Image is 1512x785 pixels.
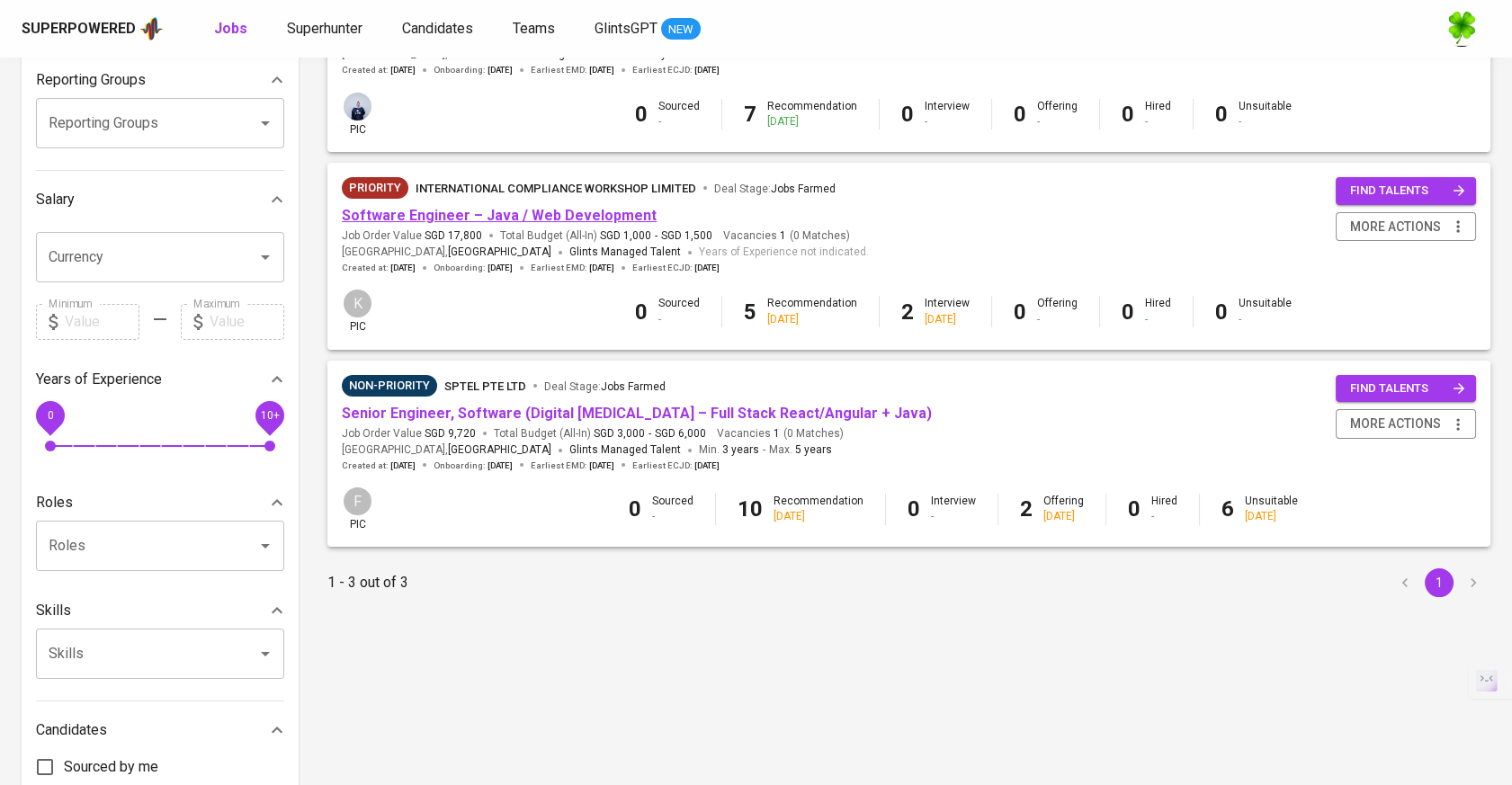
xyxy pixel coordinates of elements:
button: Open [253,533,278,558]
span: International Compliance Workshop Limited [416,182,696,195]
span: [DATE] [694,262,720,274]
div: Interview [925,99,970,129]
b: 10 [738,496,763,522]
span: Total Budget (All-In) [494,426,706,442]
a: GlintsGPT NEW [595,18,701,40]
span: Max. [769,443,832,456]
div: Sufficient Talents in Pipeline [342,375,437,397]
span: Earliest ECJD : [632,262,720,274]
a: Jobs [214,18,251,40]
span: Onboarding : [434,64,513,76]
div: Sourced [658,296,700,326]
img: app logo [139,15,164,42]
div: - [925,114,970,129]
span: 1 [777,228,786,244]
button: more actions [1336,409,1476,439]
p: Salary [36,189,75,210]
div: [DATE] [767,114,857,129]
div: - [652,509,693,524]
p: 1 - 3 out of 3 [327,572,408,593]
button: Open [253,111,278,136]
b: 0 [1215,102,1228,127]
div: Offering [1037,296,1078,326]
span: Non-Priority [342,377,437,395]
span: - [655,228,658,244]
button: more actions [1336,212,1476,242]
div: - [1151,509,1177,524]
div: Superpowered [22,19,136,40]
span: Deal Stage : [714,183,836,195]
div: F [342,486,373,517]
div: [DATE] [1245,509,1298,524]
span: GlintsGPT [595,20,658,37]
img: annisa@glints.com [344,93,371,120]
b: 0 [1128,496,1141,522]
span: Earliest ECJD : [632,64,720,76]
b: 0 [1014,299,1026,325]
div: Offering [1043,494,1084,524]
a: Teams [513,18,559,40]
div: - [1037,114,1078,129]
a: Senior Engineer, Software (Digital [MEDICAL_DATA] – Full Stack React/Angular + Java) [342,405,932,422]
div: - [1037,312,1078,327]
div: Years of Experience [36,361,284,397]
span: Years of Experience not indicated. [699,244,869,262]
span: SGD 1,500 [661,228,712,244]
span: Onboarding : [434,262,513,274]
span: [DATE] [589,64,614,76]
span: SGD 6,000 [655,426,706,442]
p: Roles [36,492,73,513]
span: Priority [342,179,408,197]
span: Jobs Farmed [771,183,836,195]
div: Recommendation [774,494,863,524]
div: Offering [1037,99,1078,129]
div: Unsuitable [1239,99,1292,129]
div: K [342,288,373,319]
button: Open [253,245,278,270]
b: 0 [635,102,648,127]
span: - [649,426,651,442]
nav: pagination navigation [1388,568,1490,597]
span: Glints Managed Talent [569,245,681,258]
span: Glints Managed Talent [569,443,681,456]
span: Job Order Value [342,228,482,244]
div: - [658,312,700,327]
div: Reporting Groups [36,62,284,98]
div: - [658,114,700,129]
span: [DATE] [390,459,416,472]
span: more actions [1350,413,1441,435]
span: 0 [47,408,53,421]
button: find talents [1336,177,1476,205]
div: pic [342,486,373,532]
span: [DATE] [390,64,416,76]
input: Value [210,304,284,340]
div: New Job received from Demand Team [342,177,408,199]
div: Salary [36,182,284,218]
div: - [1239,312,1292,327]
span: Candidates [402,20,473,37]
span: [DATE] [488,459,513,472]
span: SGD 1,000 [600,228,651,244]
span: Min. [699,443,759,456]
span: Jobs Farmed [601,380,666,393]
p: Skills [36,600,71,621]
div: [DATE] [1043,509,1084,524]
span: [DATE] [589,459,614,472]
span: Earliest EMD : [531,262,614,274]
a: Software Engineer – Java / Web Development [342,207,657,224]
div: [DATE] [925,312,970,327]
div: - [1145,312,1171,327]
div: [DATE] [767,312,857,327]
b: 0 [901,102,914,127]
span: NEW [661,21,701,39]
span: more actions [1350,216,1441,238]
img: f9493b8c-82b8-4f41-8722-f5d69bb1b761.jpg [1444,11,1480,47]
div: Skills [36,593,284,629]
b: 0 [1122,102,1134,127]
span: Created at : [342,64,416,76]
div: pic [342,288,373,335]
p: Reporting Groups [36,69,146,91]
div: Sourced [658,99,700,129]
span: [GEOGRAPHIC_DATA] , [342,244,551,262]
span: Sourced by me [64,756,158,778]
